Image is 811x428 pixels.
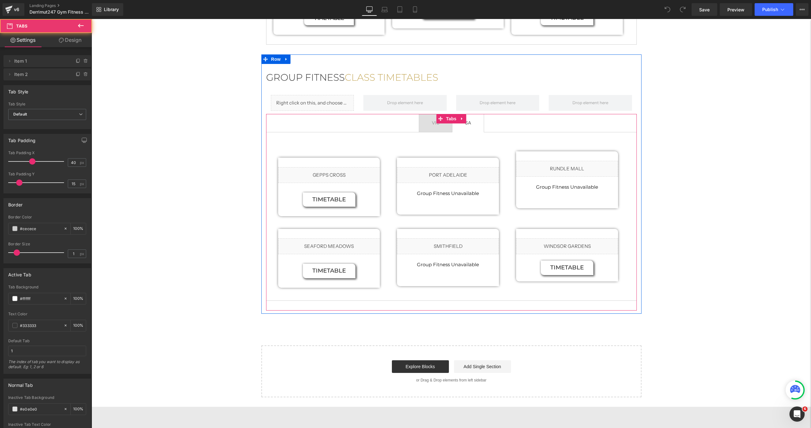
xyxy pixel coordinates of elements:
div: % [71,320,86,331]
div: Tab Padding Y [8,172,86,176]
a: TIMETABLE [449,242,502,256]
div: Default Tab [8,339,86,343]
span: Tabs [353,95,367,104]
input: Color [20,322,61,329]
a: Explore Blocks [300,341,357,354]
button: More [796,3,808,16]
font: Group Fitness Unavailable [325,171,387,177]
div: Normal Tab [8,379,33,388]
span: GROUP FITNESS [175,53,253,64]
div: Tab Style [8,102,86,106]
b: Default [13,112,27,116]
span: Tabs [16,23,28,28]
button: Publish [755,3,793,16]
span: px [80,252,85,256]
a: v6 [3,3,24,16]
div: v6 [13,5,21,14]
span: Save [699,6,710,13]
span: px [80,182,85,186]
input: Color [20,406,61,412]
a: New Library [92,3,123,16]
a: Expand / Collapse [367,95,375,104]
div: VIC [340,100,348,108]
div: Inactive Tab Text Color [8,422,86,427]
div: The index of tab you want to display as default. Eg: 1, 2 or 6 [8,359,86,374]
a: Mobile [407,3,423,16]
div: Border Color [8,215,86,219]
p: or Drag & Drop elements from left sidebar [180,359,540,363]
a: Preview [720,3,752,16]
input: Color [20,225,61,232]
div: Active Tab [8,268,31,277]
div: Tab Style [8,85,29,94]
a: Design [47,33,93,47]
font: Group Fitness Unavailable [325,242,387,249]
span: Library [104,7,119,12]
div: Inactive Tab Background [8,395,86,400]
a: timetable [211,173,264,188]
button: Redo [676,3,689,16]
div: % [71,223,86,234]
a: Desktop [362,3,377,16]
div: % [71,404,86,415]
div: Text Color [8,312,86,316]
div: Tab Padding [8,134,35,143]
span: Derrimut247 Gym Fitness classes [29,9,90,15]
a: Laptop [377,3,392,16]
a: Expand / Collapse [191,35,199,45]
a: Tablet [392,3,407,16]
div: Tab Background [8,285,86,289]
span: Publish [762,7,778,12]
div: Border Size [8,242,86,246]
span: CLASS TIMETABLES [253,53,347,64]
div: SA [374,100,380,108]
span: timetable [221,177,254,184]
span: Row [178,35,191,45]
button: Undo [661,3,674,16]
div: % [71,293,86,304]
a: Landing Pages [29,3,102,8]
span: TIMETABLE [459,245,492,252]
input: Color [20,295,61,302]
span: timetable [221,248,254,255]
iframe: Intercom live chat [789,406,805,422]
span: Item 1 [14,55,67,67]
font: Group Fitness Unavailable [444,165,507,171]
span: Preview [727,6,744,13]
a: Add Single Section [362,341,419,354]
span: 6 [802,406,808,412]
div: Border [8,198,22,207]
span: Item 2 [14,68,67,80]
div: Tab Padding X [8,151,86,155]
span: px [80,160,85,165]
a: timetable [211,245,264,259]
